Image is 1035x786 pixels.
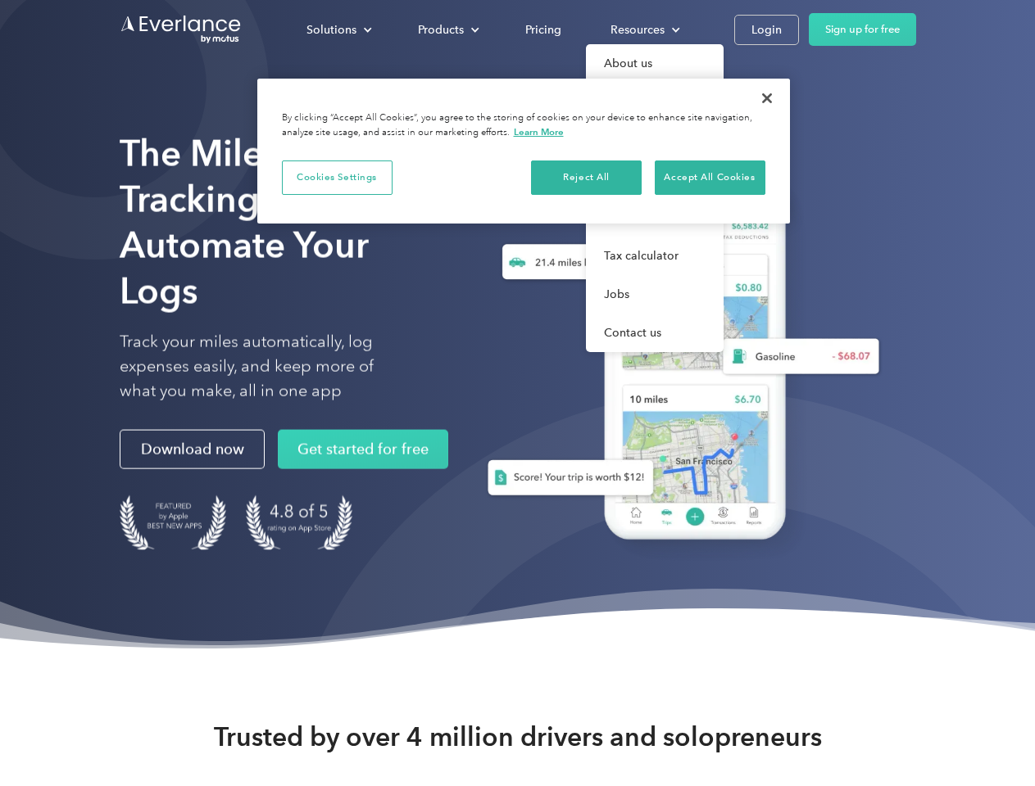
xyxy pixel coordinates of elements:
[809,13,916,46] a: Sign up for free
[586,237,724,275] a: Tax calculator
[282,111,765,140] div: By clicking “Accept All Cookies”, you agree to the storing of cookies on your device to enhance s...
[586,44,724,352] nav: Resources
[509,16,578,44] a: Pricing
[120,430,265,469] a: Download now
[531,160,642,195] button: Reject All
[611,20,665,40] div: Resources
[120,14,243,45] a: Go to homepage
[306,20,356,40] div: Solutions
[290,16,385,44] div: Solutions
[525,20,561,40] div: Pricing
[461,156,892,564] img: Everlance, mileage tracker app, expense tracking app
[586,44,724,83] a: About us
[246,495,352,550] img: 4.9 out of 5 stars on the app store
[257,79,790,224] div: Privacy
[120,330,412,404] p: Track your miles automatically, log expenses easily, and keep more of what you make, all in one app
[586,314,724,352] a: Contact us
[751,20,782,40] div: Login
[655,160,765,195] button: Accept All Cookies
[594,16,693,44] div: Resources
[586,275,724,314] a: Jobs
[514,126,564,138] a: More information about your privacy, opens in a new tab
[402,16,493,44] div: Products
[214,720,822,753] strong: Trusted by over 4 million drivers and solopreneurs
[282,160,393,195] button: Cookies Settings
[418,20,464,40] div: Products
[257,79,790,224] div: Cookie banner
[749,80,785,116] button: Close
[278,430,448,469] a: Get started for free
[120,495,226,550] img: Badge for Featured by Apple Best New Apps
[734,15,799,45] a: Login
